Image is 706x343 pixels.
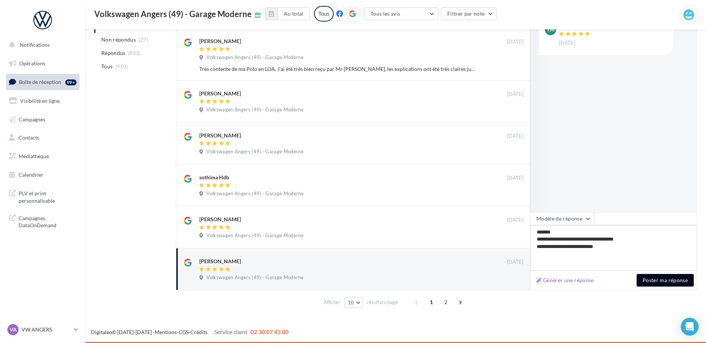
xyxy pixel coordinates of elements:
span: Répondus [101,49,125,57]
span: Tous les avis [370,10,401,17]
span: Afficher [324,299,340,306]
div: [PERSON_NAME] [559,24,601,29]
a: Mentions [155,329,177,335]
span: Volkswagen Angers (49) - Garage Moderne [206,148,304,155]
span: Volkswagen Angers (49) - Garage Moderne [206,274,304,281]
span: 1 [425,296,437,308]
div: [PERSON_NAME] [199,258,241,265]
span: [DATE] [507,133,523,140]
button: 10 [344,297,363,308]
a: PLV et print personnalisable [4,185,81,207]
button: Au total [278,7,310,20]
span: [DATE] [507,91,523,98]
span: Campagnes DataOnDemand [19,213,76,229]
span: (883) [128,50,141,56]
div: Très contente de ma Polo en LOA. J’ai été très bien reçu par Mr [PERSON_NAME], les explications o... [199,65,475,73]
span: Notifications [20,42,50,48]
button: Au total [265,7,310,20]
span: Boîte de réception [19,79,61,85]
div: [PERSON_NAME] [199,90,241,97]
span: Service client [214,328,248,335]
div: [PERSON_NAME] [199,216,241,223]
span: [DATE] [507,175,523,182]
span: Médiathèque [19,153,49,159]
a: Calendrier [4,167,81,183]
span: [DATE] [559,40,575,46]
span: 10 [348,300,354,306]
p: VW ANGERS [22,326,71,333]
span: Volkswagen Angers (49) - Garage Moderne [94,10,252,18]
button: Poster ma réponse [637,274,694,287]
span: Visibilité en ligne [20,98,60,104]
a: Opérations [4,56,81,71]
button: Tous les avis [364,7,438,20]
span: résultats/page [367,299,398,306]
div: Open Intercom Messenger [681,318,699,336]
a: Campagnes [4,112,81,127]
span: TM [547,26,555,33]
span: 2 [440,296,452,308]
span: Calendrier [19,171,43,178]
span: (910) [115,63,128,69]
span: 02 30 07 43 80 [251,328,288,335]
div: sothima Hdb [199,174,229,181]
button: Notifications [4,37,78,53]
button: Modèle de réponse [530,212,595,225]
div: 99+ [65,79,76,85]
span: [DATE] [507,259,523,265]
span: (27) [139,37,148,43]
a: CGS [179,329,189,335]
a: VA VW ANGERS [6,323,79,337]
div: Tous [314,6,334,22]
span: Campagnes [19,116,45,122]
button: Générer une réponse [533,276,597,285]
a: Campagnes DataOnDemand [4,210,81,232]
a: Contacts [4,130,81,146]
a: Boîte de réception99+ [4,74,81,90]
span: Non répondus [101,36,136,43]
span: Volkswagen Angers (49) - Garage Moderne [206,107,304,113]
span: PLV et print personnalisable [19,188,76,204]
span: Contacts [19,134,39,141]
a: Digitaleo [91,329,112,335]
div: [PERSON_NAME] [199,37,241,45]
div: [PERSON_NAME] [199,132,241,139]
a: Visibilité en ligne [4,93,81,109]
a: Médiathèque [4,148,81,164]
a: Crédits [190,329,207,335]
span: Opérations [19,60,45,66]
span: Tous [101,63,112,70]
span: © [DATE]-[DATE] - - - [91,329,288,335]
button: Filtrer par note [441,7,497,20]
span: Volkswagen Angers (49) - Garage Moderne [206,190,304,197]
span: [DATE] [507,217,523,223]
span: Volkswagen Angers (49) - Garage Moderne [206,232,304,239]
span: VA [10,326,17,333]
span: Volkswagen Angers (49) - Garage Moderne [206,54,304,61]
span: [DATE] [507,39,523,45]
